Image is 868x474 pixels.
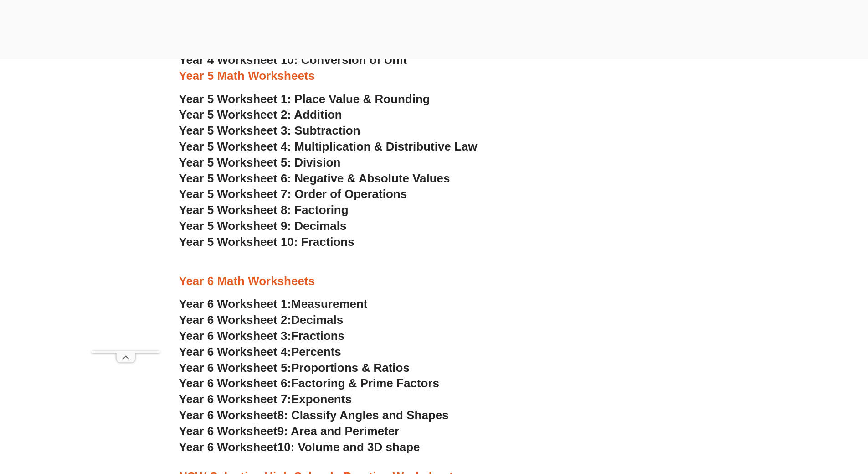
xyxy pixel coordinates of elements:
[291,329,344,343] span: Fractions
[179,187,407,201] a: Year 5 Worksheet 7: Order of Operations
[179,313,292,327] span: Year 6 Worksheet 2:
[179,172,450,185] a: Year 5 Worksheet 6: Negative & Absolute Values
[179,345,341,359] a: Year 6 Worksheet 4:Percents
[179,68,689,84] h3: Year 5 Math Worksheets
[179,424,400,438] a: Year 6 Worksheet9: Area and Perimeter
[291,313,343,327] span: Decimals
[179,376,292,390] span: Year 6 Worksheet 6:
[179,156,341,169] a: Year 5 Worksheet 5: Division
[179,361,292,375] span: Year 6 Worksheet 5:
[179,408,277,422] span: Year 6 Worksheet
[277,408,449,422] span: 8: Classify Angles and Shapes
[179,140,478,153] a: Year 5 Worksheet 4: Multiplication & Distributive Law
[179,440,277,454] span: Year 6 Worksheet
[179,361,410,375] a: Year 6 Worksheet 5:Proportions & Ratios
[179,408,449,422] a: Year 6 Worksheet8: Classify Angles and Shapes
[179,329,344,343] a: Year 6 Worksheet 3:Fractions
[179,345,292,359] span: Year 6 Worksheet 4:
[179,329,292,343] span: Year 6 Worksheet 3:
[179,108,342,121] a: Year 5 Worksheet 2: Addition
[179,440,420,454] a: Year 6 Worksheet10: Volume and 3D shape
[291,376,439,390] span: Factoring & Prime Factors
[716,371,868,474] iframe: Chat Widget
[179,235,354,249] a: Year 5 Worksheet 10: Fractions
[179,53,407,67] a: Year 4 Worksheet 10: Conversion of Unit
[179,376,439,390] a: Year 6 Worksheet 6:Factoring & Prime Factors
[179,392,292,406] span: Year 6 Worksheet 7:
[277,440,420,454] span: 10: Volume and 3D shape
[277,424,400,438] span: 9: Area and Perimeter
[179,203,349,217] a: Year 5 Worksheet 8: Factoring
[291,345,341,359] span: Percents
[179,424,277,438] span: Year 6 Worksheet
[179,124,360,137] a: Year 5 Worksheet 3: Subtraction
[179,313,344,327] a: Year 6 Worksheet 2:Decimals
[291,392,352,406] span: Exponents
[92,77,160,351] iframe: Advertisement
[291,297,368,311] span: Measurement
[179,274,689,289] h3: Year 6 Math Worksheets
[179,392,352,406] a: Year 6 Worksheet 7:Exponents
[179,92,430,106] a: Year 5 Worksheet 1: Place Value & Rounding
[179,297,368,311] a: Year 6 Worksheet 1:Measurement
[179,219,347,233] a: Year 5 Worksheet 9: Decimals
[291,361,410,375] span: Proportions & Ratios
[179,297,292,311] span: Year 6 Worksheet 1:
